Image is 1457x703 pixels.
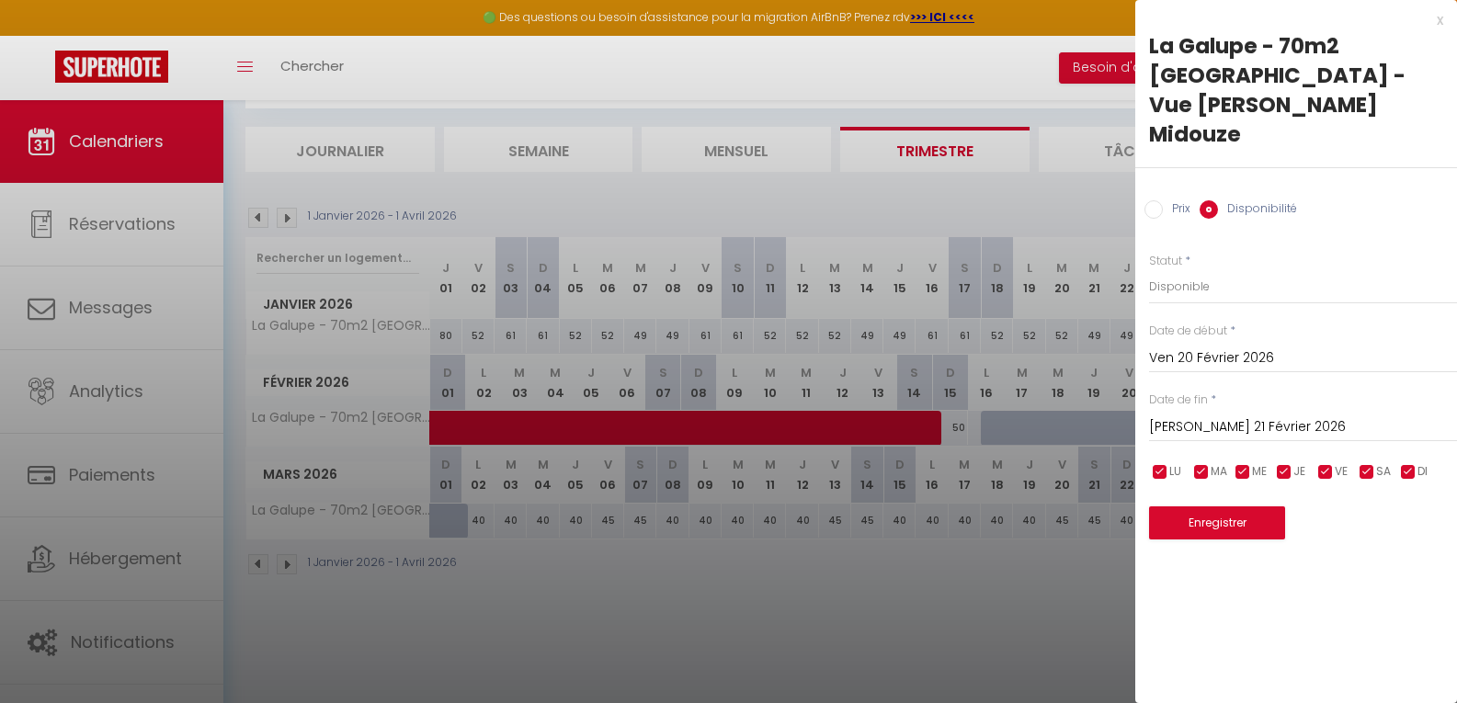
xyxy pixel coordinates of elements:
[1293,463,1305,481] span: JE
[1135,9,1443,31] div: x
[1376,463,1391,481] span: SA
[1169,463,1181,481] span: LU
[1335,463,1348,481] span: VE
[1149,506,1285,539] button: Enregistrer
[1211,463,1227,481] span: MA
[1252,463,1267,481] span: ME
[1149,391,1208,409] label: Date de fin
[1149,253,1182,270] label: Statut
[1163,200,1190,221] label: Prix
[1218,200,1297,221] label: Disponibilité
[1149,31,1443,149] div: La Galupe - 70m2 [GEOGRAPHIC_DATA] - Vue [PERSON_NAME] Midouze
[1149,323,1227,340] label: Date de début
[1417,463,1428,481] span: DI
